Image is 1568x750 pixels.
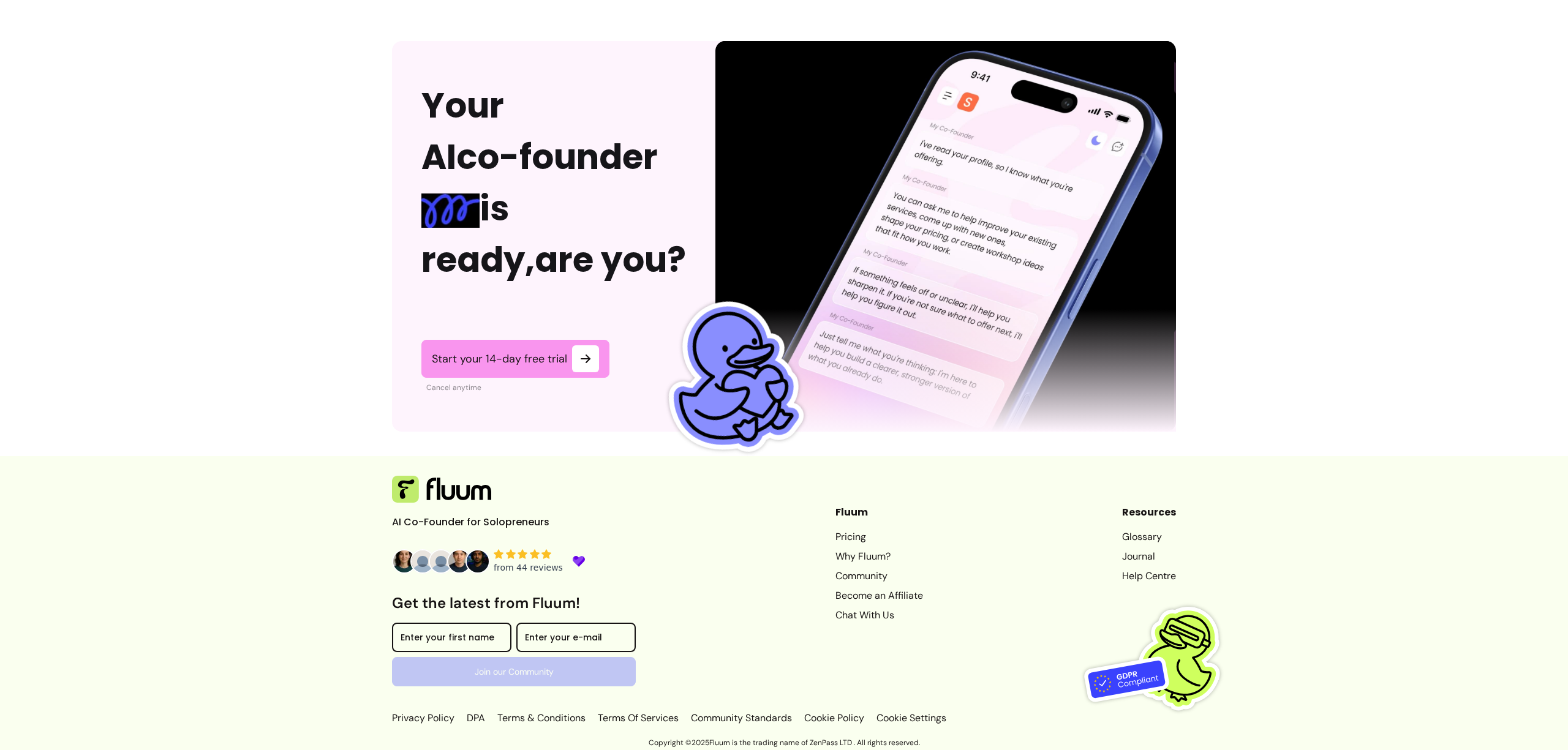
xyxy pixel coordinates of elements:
[401,634,503,646] input: Enter your first name
[835,549,923,564] a: Why Fluum?
[421,193,480,228] img: spring Blue
[835,505,923,520] header: Fluum
[874,711,946,726] p: Cookie Settings
[1122,569,1176,583] a: Help Centre
[715,41,1176,432] img: Illustration of Fluum AI Co-Founder on a smartphone, showing AI chat guidance that helps freelanc...
[426,383,609,392] p: Cancel anytime
[835,569,923,583] a: Community
[535,236,686,284] span: are you?
[421,340,609,378] a: Start your 14-day free trial
[392,711,457,726] a: Privacy Policy
[1122,549,1176,564] a: Journal
[421,80,686,286] h2: Your AI is ready,
[392,476,491,503] img: Fluum Logo
[432,351,567,366] span: Start your 14-day free trial
[495,711,588,726] a: Terms & Conditions
[1122,505,1176,520] header: Resources
[835,530,923,544] a: Pricing
[1122,530,1176,544] a: Glossary
[835,588,923,603] a: Become an Affiliate
[1084,582,1237,735] img: Fluum is GDPR compliant
[802,711,867,726] a: Cookie Policy
[392,593,636,613] h3: Get the latest from Fluum!
[835,608,923,623] a: Chat With Us
[464,711,488,726] a: DPA
[595,711,681,726] a: Terms Of Services
[688,711,794,726] a: Community Standards
[525,634,627,646] input: Enter your e-mail
[641,288,821,468] img: Fluum Duck sticker
[456,133,658,181] span: co-founder
[392,515,576,530] p: AI Co-Founder for Solopreneurs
